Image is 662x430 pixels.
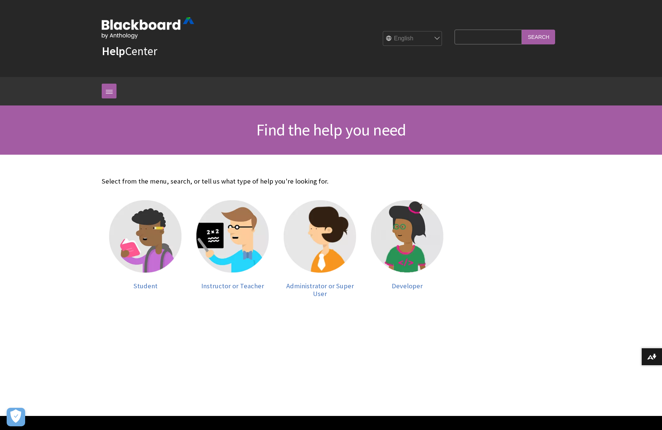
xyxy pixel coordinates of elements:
[286,282,354,298] span: Administrator or Super User
[102,17,194,39] img: Blackboard by Anthology
[109,200,182,273] img: Student
[522,30,555,44] input: Search
[284,200,356,273] img: Administrator
[284,200,356,298] a: Administrator Administrator or Super User
[102,44,157,58] a: HelpCenter
[102,177,451,186] p: Select from the menu, search, or tell us what type of help you're looking for.
[256,120,406,140] span: Find the help you need
[109,200,182,298] a: Student Student
[383,31,442,46] select: Site Language Selector
[102,44,125,58] strong: Help
[196,200,269,273] img: Instructor
[392,282,423,290] span: Developer
[371,200,443,298] a: Developer
[201,282,264,290] span: Instructor or Teacher
[7,408,25,426] button: Open Preferences
[196,200,269,298] a: Instructor Instructor or Teacher
[134,282,158,290] span: Student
